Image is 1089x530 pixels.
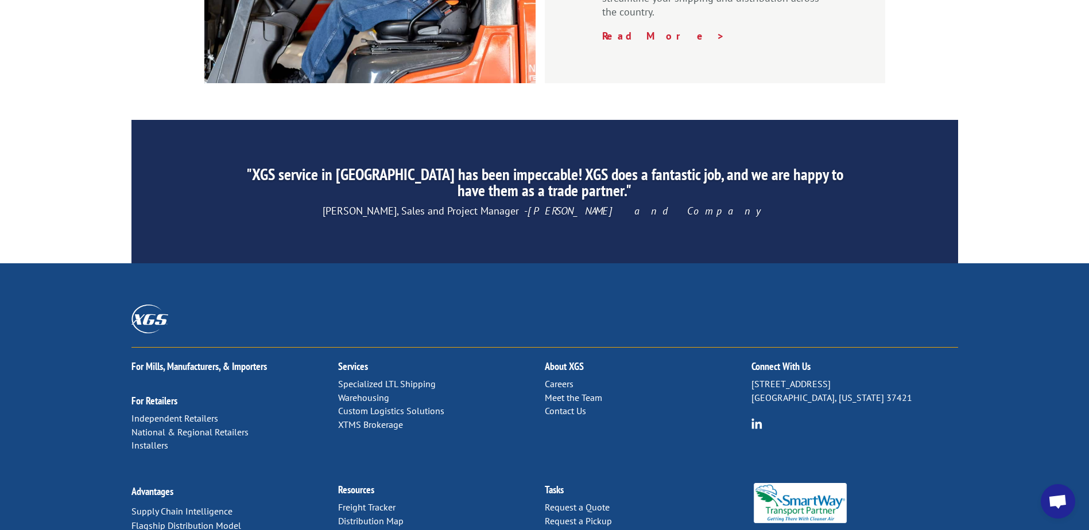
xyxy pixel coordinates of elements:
img: group-6 [751,418,762,429]
a: Installers [131,439,168,451]
a: Specialized LTL Shipping [338,378,436,389]
a: Services [338,360,368,373]
h2: Connect With Us [751,361,958,377]
h2: Tasks [545,485,751,501]
a: Advantages [131,485,173,498]
a: Request a Quote [545,501,610,513]
em: [PERSON_NAME] and Company [528,204,767,217]
a: XTMS Brokerage [338,419,403,430]
a: Contact Us [545,405,586,416]
span: [PERSON_NAME], Sales and Project Manager - [323,204,767,217]
a: Independent Retailers [131,412,218,424]
a: Supply Chain Intelligence [131,505,232,517]
a: Freight Tracker [338,501,396,513]
h2: "XGS service in [GEOGRAPHIC_DATA] has been impeccable! XGS does a fantastic job, and we are happy... [239,166,850,204]
a: Careers [545,378,573,389]
a: Distribution Map [338,515,404,527]
a: Read More > [602,29,725,42]
a: Warehousing [338,392,389,403]
img: Smartway_Logo [751,483,850,523]
p: [STREET_ADDRESS] [GEOGRAPHIC_DATA], [US_STATE] 37421 [751,377,958,405]
a: Meet the Team [545,392,602,403]
div: Open chat [1041,484,1075,519]
a: National & Regional Retailers [131,426,249,438]
img: XGS_Logos_ALL_2024_All_White [131,305,168,333]
a: Custom Logistics Solutions [338,405,444,416]
a: Resources [338,483,374,496]
a: Request a Pickup [545,515,612,527]
a: About XGS [545,360,584,373]
a: For Retailers [131,394,177,407]
a: For Mills, Manufacturers, & Importers [131,360,267,373]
